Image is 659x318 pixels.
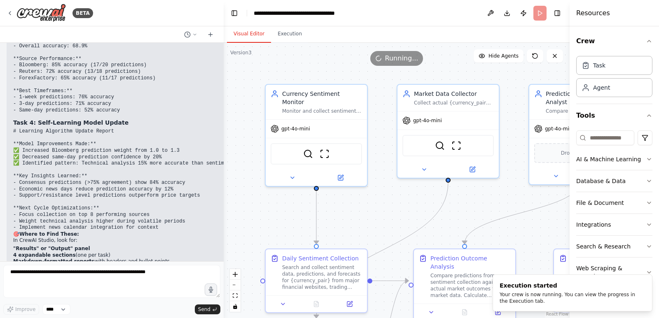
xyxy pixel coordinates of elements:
button: Switch to previous chat [181,30,201,39]
div: Monitor and collect sentiment data and predictions for {currency_pair} from various financial web... [282,108,362,114]
div: Your crew is now running. You can view the progress in the Execution tab. [500,291,642,304]
strong: 4 expandable sections [13,252,76,258]
div: Prediction Accuracy Analyst [546,90,626,106]
img: Logo [16,4,66,22]
div: Tools [576,127,652,294]
button: Web Scraping & Browsing [576,258,652,287]
button: Hide Agents [474,49,523,63]
button: Database & Data [576,170,652,192]
button: File & Document [576,192,652,214]
p: In CrewAI Studio, look for: [13,237,277,244]
div: Currency Sentiment Monitor [282,90,362,106]
strong: Task 4: Self-Learning Model Update [13,119,129,126]
span: gpt-4o-mini [545,125,574,132]
button: Hide right sidebar [552,7,563,19]
button: AI & Machine Learning [576,149,652,170]
button: fit view [230,290,241,301]
div: Prediction Accuracy AnalystCompare collected predictions against actual {currency_pair} outcomes,... [528,84,631,185]
button: Click to speak your automation idea [205,283,217,296]
button: Open in side panel [484,307,512,317]
button: Open in side panel [335,299,364,309]
div: Agent [593,84,610,92]
div: Compare collected predictions against actual {currency_pair} outcomes, calculate accuracy rates, ... [546,108,626,114]
div: Market Data CollectorCollect actual {currency_pair} exchange rate data and price movements to ver... [397,84,500,179]
button: No output available [299,299,334,309]
button: zoom out [230,280,241,290]
li: with headers and bullet points [13,258,277,265]
strong: "Results" or "Output" panel [13,246,90,251]
button: Visual Editor [227,26,271,43]
button: Tools [576,104,652,127]
div: Search and collect sentiment data, predictions, and forecasts for {currency_pair} from major fina... [282,264,362,290]
button: No output available [447,307,482,317]
button: Improve [3,304,39,315]
div: Daily Sentiment CollectionSearch and collect sentiment data, predictions, and forecasts for {curr... [265,248,368,313]
button: toggle interactivity [230,301,241,312]
button: Search & Research [576,236,652,257]
div: Market Data Collector [414,90,494,98]
span: Drop tools here [561,149,599,157]
h2: 🎯 [13,231,277,238]
button: Crew [576,30,652,53]
div: Daily Sentiment Collection [282,254,359,262]
div: Execution started [500,281,642,290]
span: gpt-4o-mini [413,117,442,124]
nav: breadcrumb [254,9,346,17]
g: Edge from 2f3f3a6e-4012-4a48-a9e0-dc74a4f222ed to c81b954e-9ae6-43f8-b1bb-8b996872b715 [372,277,409,285]
span: Running... [385,53,418,63]
div: React Flow controls [230,269,241,312]
button: zoom in [230,269,241,280]
code: # Prediction Accuracy Analysis **Performance Summary:** - Total predictions analyzed: 45 - Correc... [13,11,156,113]
g: Edge from cb97d52b-ba09-4a57-a191-227fb6488461 to c81b954e-9ae6-43f8-b1bb-8b996872b715 [460,181,584,244]
g: Edge from 16e5a42e-87c7-4df7-a42e-102550a2768e to 2f3f3a6e-4012-4a48-a9e0-dc74a4f222ed [312,183,320,244]
span: Send [198,306,210,313]
span: gpt-4o-mini [281,125,310,132]
div: Compare predictions from sentiment collection against actual market outcomes from market data. Ca... [430,272,510,299]
img: SerperDevTool [303,149,313,159]
strong: Markdown-formatted reports [13,258,94,264]
span: Improve [15,306,35,313]
div: Task [593,61,605,70]
h4: Resources [576,8,610,18]
div: Crew [576,53,652,104]
button: Hide left sidebar [229,7,240,19]
span: Hide Agents [488,53,519,59]
div: Collect actual {currency_pair} exchange rate data and price movements to verify the accuracy of p... [414,100,494,106]
strong: Where to Find These: [19,231,79,237]
div: Prediction Outcome Analysis [430,254,510,271]
g: Edge from 98e0be6b-5251-4ce8-8026-fa2935ed4550 to 5d6e2ff6-5082-440a-aa01-bf7042584fd2 [312,183,452,318]
img: SerperDevTool [435,141,445,151]
button: Execution [271,26,308,43]
code: # Learning Algorithm Update Report **Model Improvements Made:** ✅ Increased Bloomberg prediction ... [13,128,233,230]
div: Version 3 [230,49,252,56]
img: ScrapeWebsiteTool [320,149,329,159]
img: ScrapeWebsiteTool [451,141,461,151]
button: Start a new chat [204,30,217,39]
button: Open in side panel [449,165,495,174]
li: (one per task) [13,252,277,259]
div: Currency Sentiment MonitorMonitor and collect sentiment data and predictions for {currency_pair} ... [265,84,368,187]
button: Open in side panel [317,173,364,183]
button: Integrations [576,214,652,235]
div: BETA [72,8,93,18]
button: Send [195,304,220,314]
